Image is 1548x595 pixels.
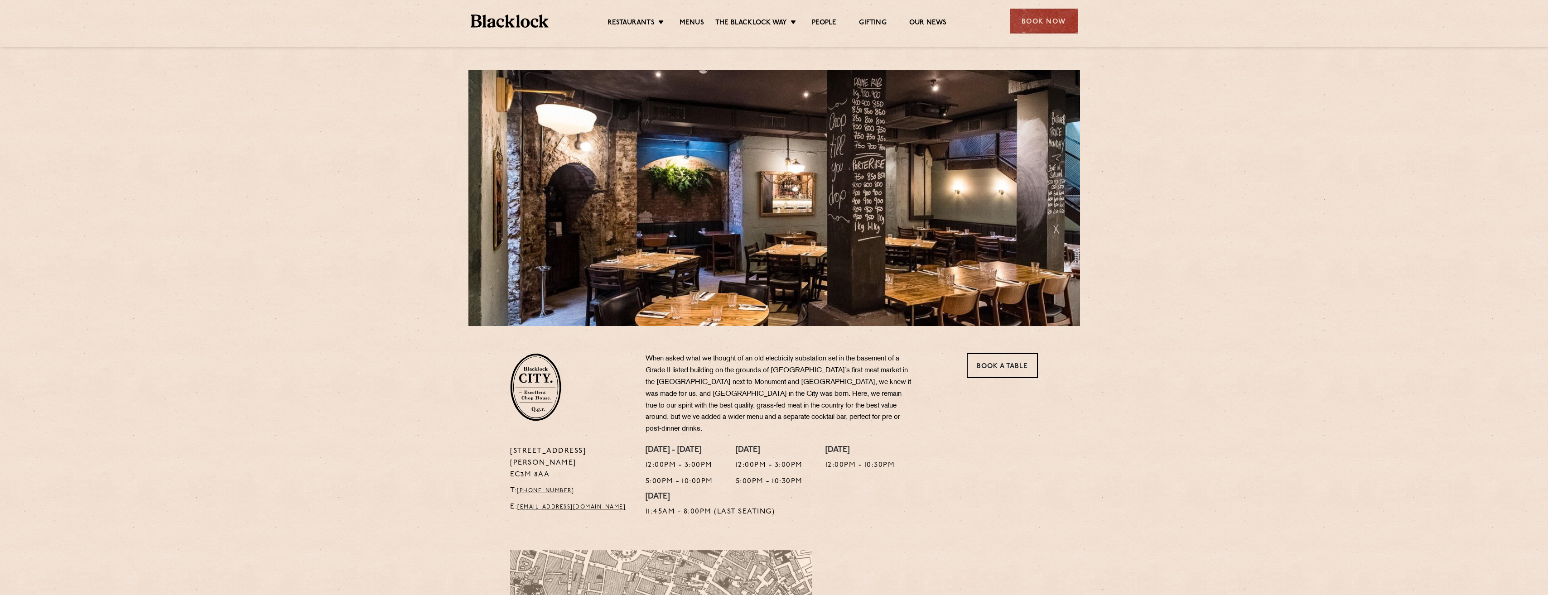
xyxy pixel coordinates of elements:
[510,485,632,497] p: T:
[736,446,803,456] h4: [DATE]
[517,504,626,510] a: [EMAIL_ADDRESS][DOMAIN_NAME]
[736,476,803,488] p: 5:00pm - 10:30pm
[736,460,803,471] p: 12:00pm - 3:00pm
[510,501,632,513] p: E:
[510,446,632,481] p: [STREET_ADDRESS][PERSON_NAME] EC3M 8AA
[646,506,775,518] p: 11:45am - 8:00pm (Last Seating)
[646,446,713,456] h4: [DATE] - [DATE]
[967,353,1038,378] a: Book a Table
[471,14,549,28] img: BL_Textured_Logo-footer-cropped.svg
[680,19,704,29] a: Menus
[859,19,886,29] a: Gifting
[646,476,713,488] p: 5:00pm - 10:00pm
[517,488,574,494] a: [PHONE_NUMBER]
[909,19,947,29] a: Our News
[608,19,655,29] a: Restaurants
[812,19,836,29] a: People
[715,19,787,29] a: The Blacklock Way
[646,353,913,435] p: When asked what we thought of an old electricity substation set in the basement of a Grade II lis...
[1010,9,1078,34] div: Book Now
[825,460,895,471] p: 12:00pm - 10:30pm
[646,492,775,502] h4: [DATE]
[510,353,561,421] img: City-stamp-default.svg
[825,446,895,456] h4: [DATE]
[646,460,713,471] p: 12:00pm - 3:00pm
